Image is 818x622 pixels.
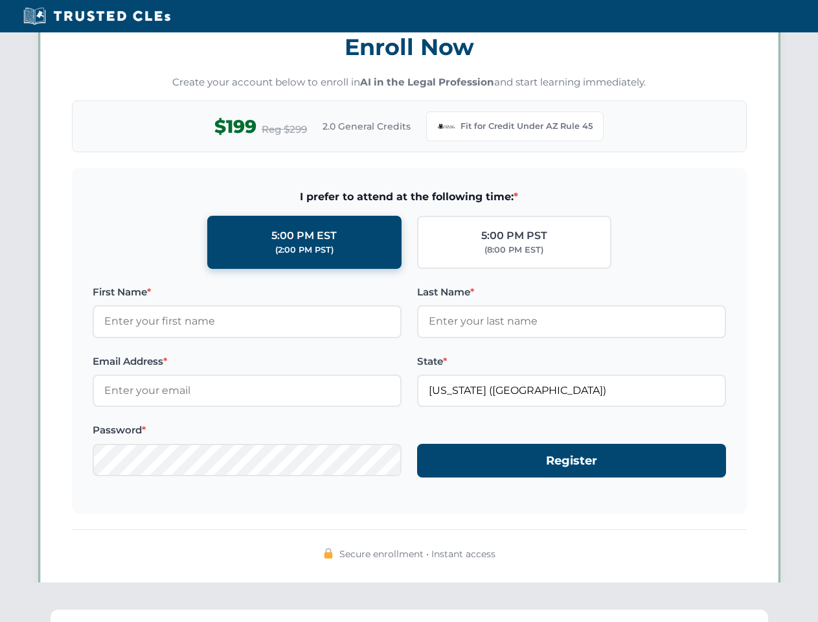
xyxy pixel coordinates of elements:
[481,227,547,244] div: 5:00 PM PST
[275,244,334,257] div: (2:00 PM PST)
[19,6,174,26] img: Trusted CLEs
[93,189,726,205] span: I prefer to attend at the following time:
[262,122,307,137] span: Reg $299
[417,284,726,300] label: Last Name
[93,305,402,338] input: Enter your first name
[93,284,402,300] label: First Name
[417,444,726,478] button: Register
[323,548,334,559] img: 🔒
[93,354,402,369] label: Email Address
[72,75,747,90] p: Create your account below to enroll in and start learning immediately.
[93,422,402,438] label: Password
[339,547,495,561] span: Secure enrollment • Instant access
[271,227,337,244] div: 5:00 PM EST
[72,27,747,67] h3: Enroll Now
[360,76,494,88] strong: AI in the Legal Profession
[484,244,543,257] div: (8:00 PM EST)
[214,112,256,141] span: $199
[417,305,726,338] input: Enter your last name
[437,117,455,135] img: Arizona Bar
[417,374,726,407] input: Arizona (AZ)
[323,119,411,133] span: 2.0 General Credits
[93,374,402,407] input: Enter your email
[417,354,726,369] label: State
[460,120,593,133] span: Fit for Credit Under AZ Rule 45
